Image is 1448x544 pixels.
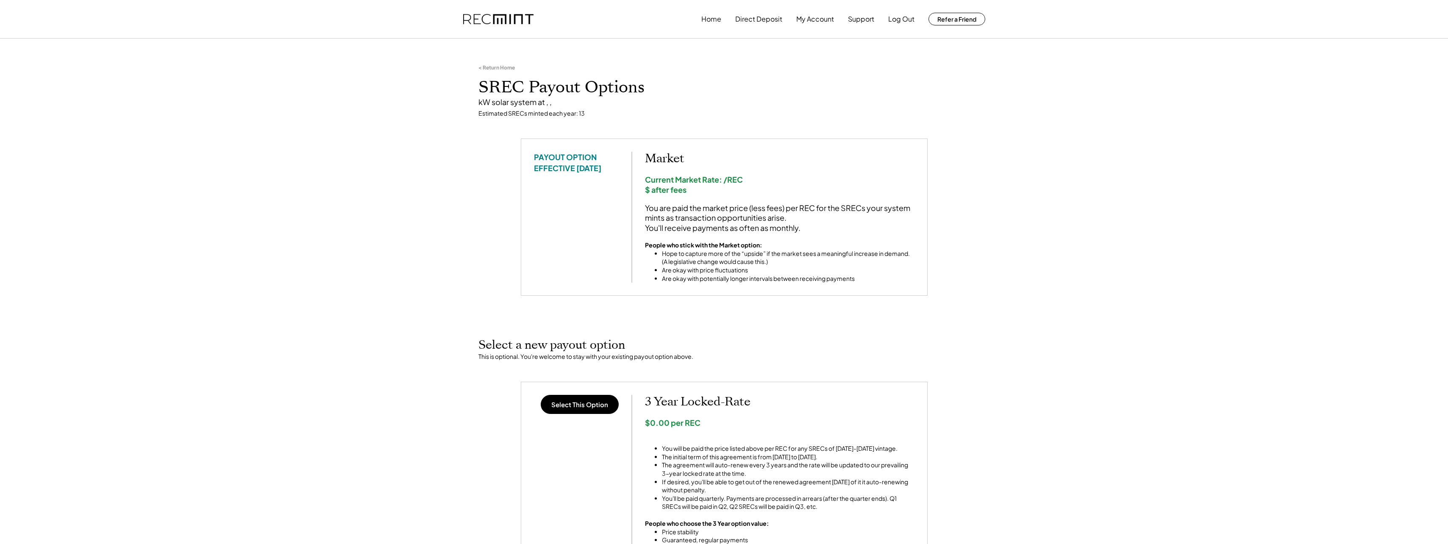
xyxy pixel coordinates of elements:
button: Direct Deposit [735,11,782,28]
h2: Select a new payout option [478,338,970,352]
div: You are paid the market price (less fees) per REC for the SRECs your system mints as transaction ... [645,203,914,233]
li: Price stability [662,528,769,536]
button: Support [848,11,874,28]
li: Hope to capture more of the “upside” if the market sees a meaningful increase in demand. (A legis... [662,250,914,266]
div: Estimated SRECs minted each year: 13 [478,109,970,118]
h1: SREC Payout Options [478,78,970,97]
div: kW solar system at , , [478,97,970,107]
button: My Account [796,11,834,28]
li: If desired, you'll be able to get out of the renewed agreement [DATE] of it it auto-renewing with... [662,478,914,494]
h2: Market [645,152,914,166]
div: < Return Home [478,64,515,71]
h2: 3 Year Locked-Rate [645,395,914,409]
div: PAYOUT OPTION EFFECTIVE [DATE] [534,152,619,173]
li: You will be paid the price listed above per REC for any SRECs of [DATE]-[DATE] vintage. [662,444,914,453]
button: Home [701,11,721,28]
button: Log Out [888,11,914,28]
li: The initial term of this agreement is from [DATE] to [DATE]. [662,453,914,461]
li: You'll be paid quarterly. Payments are processed in arrears (after the quarter ends). Q1 SRECs wi... [662,494,914,511]
li: Are okay with price fluctuations [662,266,914,275]
button: Select This Option [541,395,619,414]
strong: People who choose the 3 Year option value: [645,519,769,527]
div: $0.00 per REC [645,418,914,427]
li: Are okay with potentially longer intervals between receiving payments [662,275,914,283]
button: Refer a Friend [928,13,985,25]
strong: People who stick with the Market option: [645,241,762,249]
li: The agreement will auto-renew every 3 years and the rate will be updated to our prevailing 3-year... [662,461,914,477]
div: This is optional. You're welcome to stay with your existing payout option above. [478,352,970,361]
img: recmint-logotype%403x.png [463,14,534,25]
div: Current Market Rate: /REC $ after fees [645,175,914,194]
